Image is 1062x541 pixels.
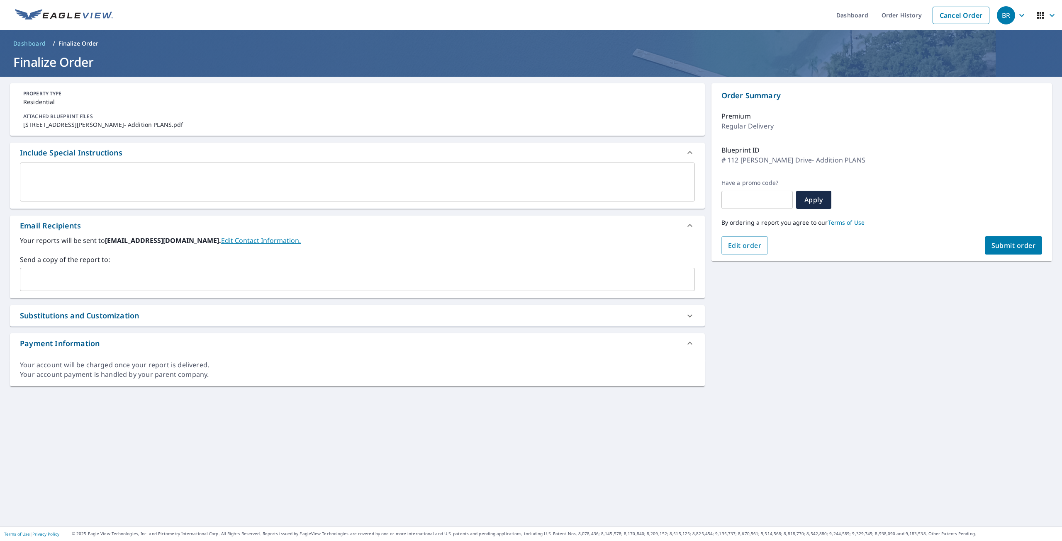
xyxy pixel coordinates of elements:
[53,39,55,49] li: /
[796,191,831,209] button: Apply
[20,310,139,321] div: Substitutions and Customization
[20,220,81,231] div: Email Recipients
[721,121,774,131] p: Regular Delivery
[221,236,301,245] a: EditContactInfo
[933,7,989,24] a: Cancel Order
[997,6,1015,24] div: BR
[4,531,59,536] p: |
[991,241,1036,250] span: Submit order
[23,90,692,97] p: PROPERTY TYPE
[10,333,705,353] div: Payment Information
[10,305,705,326] div: Substitutions and Customization
[72,531,1058,537] p: © 2025 Eagle View Technologies, Inc. and Pictometry International Corp. All Rights Reserved. Repo...
[721,179,793,187] label: Have a promo code?
[13,39,46,48] span: Dashboard
[721,111,751,121] p: Premium
[20,370,695,379] div: Your account payment is handled by your parent company.
[20,338,100,349] div: Payment Information
[10,37,1052,50] nav: breadcrumb
[105,236,221,245] b: [EMAIL_ADDRESS][DOMAIN_NAME].
[728,241,762,250] span: Edit order
[20,147,122,158] div: Include Special Instructions
[10,143,705,163] div: Include Special Instructions
[721,219,1042,226] p: By ordering a report you agree to our
[10,37,49,50] a: Dashboard
[10,216,705,235] div: Email Recipients
[23,97,692,106] p: Residential
[803,195,825,204] span: Apply
[58,39,99,48] p: Finalize Order
[721,236,768,255] button: Edit order
[828,218,865,226] a: Terms of Use
[20,235,695,245] label: Your reports will be sent to
[20,360,695,370] div: Your account will be charged once your report is delivered.
[721,155,865,165] p: # 112 [PERSON_NAME] Drive- Addition PLANS
[721,145,760,155] p: Blueprint ID
[32,531,59,537] a: Privacy Policy
[4,531,30,537] a: Terms of Use
[15,9,113,22] img: EV Logo
[23,120,692,129] p: [STREET_ADDRESS][PERSON_NAME]- Addition PLANS.pdf
[721,90,1042,101] p: Order Summary
[20,255,695,264] label: Send a copy of the report to:
[10,53,1052,70] h1: Finalize Order
[23,113,692,120] p: ATTACHED BLUEPRINT FILES
[985,236,1043,255] button: Submit order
